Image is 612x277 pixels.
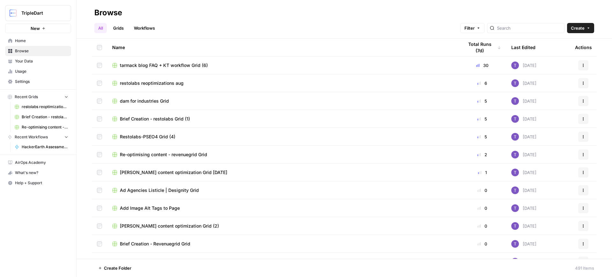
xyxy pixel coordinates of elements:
a: HackerEarth Assessment Test | Final [12,142,71,152]
input: Search [497,25,562,31]
a: Browse [5,46,71,56]
a: restolabs reoptimizations aug [12,102,71,112]
a: Brief Creation - restolabs Grid (1) [12,112,71,122]
span: Add Image Alt Tags to Page [120,205,180,211]
a: Brief Creation - restolabs Grid (1) [112,116,453,122]
a: Grids [109,23,127,33]
div: [DATE] [511,115,536,123]
div: [DATE] [511,258,536,266]
div: 0 [463,241,501,247]
div: 5 [463,98,501,104]
span: Your Data [15,58,68,64]
div: [DATE] [511,151,536,158]
div: 0 [463,187,501,193]
a: Re-optimising content - revenuegrid Grid [112,151,453,158]
span: dam for industries Grid [120,98,169,104]
button: What's new? [5,168,71,178]
img: ogabi26qpshj0n8lpzr7tvse760o [511,97,519,105]
div: 0 [463,259,501,265]
div: [DATE] [511,204,536,212]
img: ogabi26qpshj0n8lpzr7tvse760o [511,62,519,69]
button: Recent Workflows [5,132,71,142]
div: [DATE] [511,133,536,141]
span: Re-optimising content - revenuegrid Grid [22,124,68,130]
span: Re-optimising content - revenuegrid Grid [120,151,207,158]
div: 0 [463,205,501,211]
span: [DOMAIN_NAME] Schema Grid [120,259,186,265]
span: Settings [15,79,68,84]
img: ogabi26qpshj0n8lpzr7tvse760o [511,151,519,158]
img: ogabi26qpshj0n8lpzr7tvse760o [511,258,519,266]
img: ogabi26qpshj0n8lpzr7tvse760o [511,169,519,176]
a: Restolabs-PSEO4 Grid (4) [112,134,453,140]
button: Filter [460,23,484,33]
span: Filter [464,25,475,31]
div: [DATE] [511,222,536,230]
a: Re-optimising content - revenuegrid Grid [12,122,71,132]
img: ogabi26qpshj0n8lpzr7tvse760o [511,222,519,230]
span: TripleDart [21,10,60,16]
button: Create Folder [94,263,135,273]
a: Workflows [130,23,159,33]
div: Last Edited [511,39,535,56]
a: [PERSON_NAME] content optimization Grid [DATE] [112,169,453,176]
div: 5 [463,116,501,122]
div: [DATE] [511,79,536,87]
div: 491 Items [575,265,594,271]
span: Restolabs-PSEO4 Grid (4) [120,134,175,140]
a: Your Data [5,56,71,66]
button: Workspace: TripleDart [5,5,71,21]
img: TripleDart Logo [7,7,19,19]
a: All [94,23,107,33]
div: [DATE] [511,62,536,69]
a: Usage [5,66,71,77]
a: AirOps Academy [5,157,71,168]
span: New [31,25,40,32]
div: [DATE] [511,186,536,194]
a: Ad Agencies Listicle | Designity Grid [112,187,453,193]
a: Brief Creation - Revenuegrid Grid [112,241,453,247]
img: ogabi26qpshj0n8lpzr7tvse760o [511,79,519,87]
div: [DATE] [511,97,536,105]
span: Recent Workflows [15,134,48,140]
img: ogabi26qpshj0n8lpzr7tvse760o [511,115,519,123]
span: HackerEarth Assessment Test | Final [22,144,68,150]
a: [PERSON_NAME] content optimization Grid (2) [112,223,453,229]
span: Create Folder [104,265,131,271]
img: ogabi26qpshj0n8lpzr7tvse760o [511,186,519,194]
span: Brief Creation - Revenuegrid Grid [120,241,190,247]
span: Brief Creation - restolabs Grid (1) [120,116,190,122]
span: restolabs reoptimizations aug [120,80,184,86]
span: [PERSON_NAME] content optimization Grid [DATE] [120,169,227,176]
a: tarmack blog FAQ + KT workflow Grid (6) [112,62,453,69]
span: AirOps Academy [15,160,68,165]
a: Home [5,36,71,46]
button: New [5,24,71,33]
div: Total Runs (7d) [463,39,501,56]
div: Actions [575,39,592,56]
a: Settings [5,77,71,87]
div: 5 [463,134,501,140]
div: 6 [463,80,501,86]
img: ogabi26qpshj0n8lpzr7tvse760o [511,133,519,141]
div: [DATE] [511,169,536,176]
span: Recent Grids [15,94,38,100]
div: 30 [463,62,501,69]
span: Help + Support [15,180,68,186]
img: ogabi26qpshj0n8lpzr7tvse760o [511,240,519,248]
span: restolabs reoptimizations aug [22,104,68,110]
div: [DATE] [511,240,536,248]
button: Create [567,23,594,33]
span: [PERSON_NAME] content optimization Grid (2) [120,223,219,229]
span: tarmack blog FAQ + KT workflow Grid (6) [120,62,208,69]
div: 1 [463,169,501,176]
a: dam for industries Grid [112,98,453,104]
a: Add Image Alt Tags to Page [112,205,453,211]
button: Recent Grids [5,92,71,102]
div: 0 [463,223,501,229]
span: Usage [15,69,68,74]
div: Browse [94,8,122,18]
img: ogabi26qpshj0n8lpzr7tvse760o [511,204,519,212]
span: Browse [15,48,68,54]
span: Create [571,25,585,31]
